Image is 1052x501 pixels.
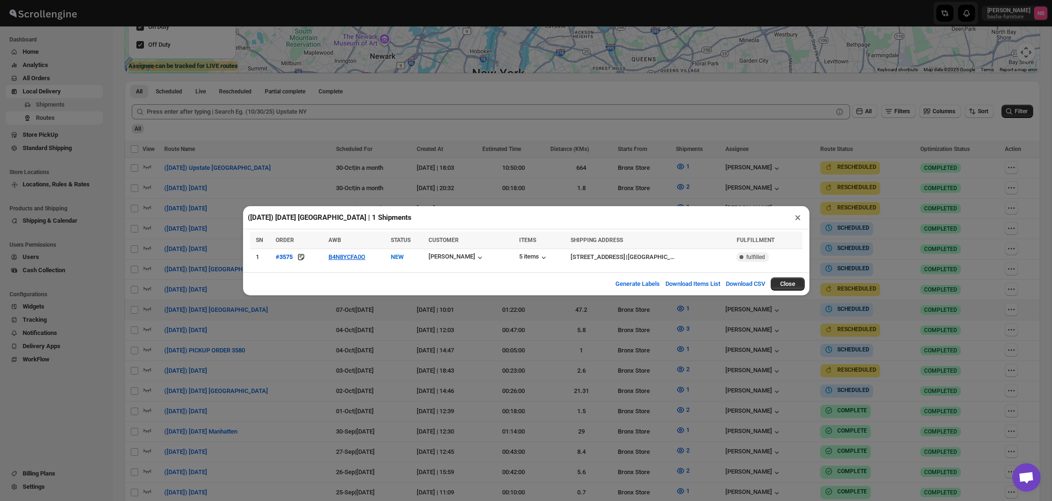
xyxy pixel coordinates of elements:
div: #3575 [276,253,293,260]
h2: ([DATE]) [DATE] [GEOGRAPHIC_DATA] | 1 Shipments [248,213,412,222]
span: ORDER [276,237,294,243]
button: B4N8YCFA0O [328,253,365,260]
button: Download Items List [660,275,726,293]
span: AWB [328,237,341,243]
span: FULFILLMENT [737,237,774,243]
button: #3575 [276,252,293,262]
span: CUSTOMER [429,237,459,243]
div: [STREET_ADDRESS] [571,252,625,262]
span: STATUS [391,237,411,243]
div: Open chat [1012,463,1041,492]
span: fulfilled [746,253,765,261]
span: SN [256,237,263,243]
button: [PERSON_NAME] [429,253,485,262]
button: Generate Labels [610,275,665,293]
div: [GEOGRAPHIC_DATA] [628,252,678,262]
span: NEW [391,253,404,260]
button: × [791,211,805,224]
button: Download CSV [720,275,771,293]
td: 1 [250,249,273,265]
button: 5 items [519,253,548,262]
span: SHIPPING ADDRESS [571,237,623,243]
button: Close [771,277,805,291]
div: | [571,252,731,262]
span: ITEMS [519,237,536,243]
